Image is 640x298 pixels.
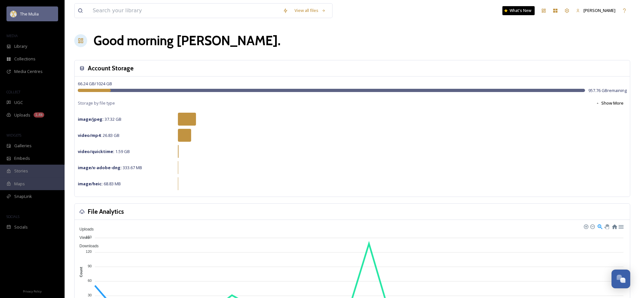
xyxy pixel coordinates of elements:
tspan: 30 [88,293,92,297]
span: SOCIALS [6,214,19,219]
span: Storage by file type [78,100,115,106]
span: Media Centres [14,68,43,75]
span: Maps [14,181,25,187]
span: 37.32 GB [78,116,121,122]
h3: File Analytics [88,207,124,216]
span: SnapLink [14,193,32,200]
a: Privacy Policy [23,287,42,295]
strong: video/mp4 : [78,132,102,138]
a: View all files [291,4,329,17]
span: 66.24 GB / 1024 GB [78,81,112,87]
span: Stories [14,168,28,174]
input: Search your library [89,4,280,18]
span: 957.76 GB remaining [588,87,627,94]
div: Zoom In [583,224,588,229]
span: Privacy Policy [23,289,42,293]
tspan: 60 [88,279,92,283]
span: Socials [14,224,28,230]
span: UGC [14,99,23,106]
strong: image/heic : [78,181,103,187]
div: Panning [604,224,608,228]
span: Downloads [75,244,98,248]
div: Menu [618,223,624,229]
text: Count [79,267,83,277]
span: Collections [14,56,36,62]
button: Show More [593,97,627,109]
tspan: 90 [88,264,92,268]
h1: Good morning [PERSON_NAME] . [94,31,281,50]
span: WIDGETS [6,133,21,138]
div: Reset Zoom [612,223,617,229]
span: Galleries [14,143,32,149]
button: Open Chat [612,270,630,288]
span: 1.59 GB [78,149,130,154]
div: 1.4k [34,112,44,118]
a: What's New [502,6,535,15]
div: Selection Zoom [597,223,603,229]
img: mulia_logo.png [10,11,17,17]
span: The Mulia [20,11,39,17]
span: Uploads [75,227,94,231]
div: Zoom Out [590,224,594,229]
span: [PERSON_NAME] [583,7,615,13]
strong: image/jpeg : [78,116,104,122]
span: COLLECT [6,89,20,94]
span: Library [14,43,27,49]
span: Views [75,235,90,240]
span: 68.83 MB [78,181,121,187]
span: 26.83 GB [78,132,119,138]
tspan: 150 [86,235,92,239]
h3: Account Storage [88,64,134,73]
span: Embeds [14,155,30,161]
a: [PERSON_NAME] [573,4,619,17]
strong: image/x-adobe-dng : [78,165,122,170]
span: MEDIA [6,33,18,38]
strong: video/quicktime : [78,149,114,154]
span: 333.67 MB [78,165,142,170]
tspan: 120 [86,250,92,253]
span: Uploads [14,112,30,118]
